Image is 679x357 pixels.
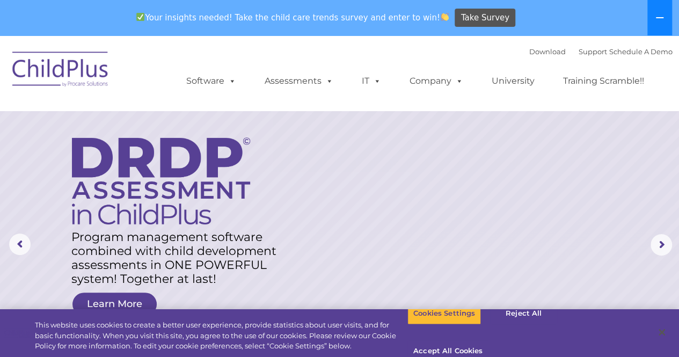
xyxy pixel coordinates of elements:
a: Take Survey [455,9,515,27]
img: ✅ [136,13,144,21]
font: | [529,47,673,56]
button: Close [650,320,674,344]
a: IT [351,70,392,92]
img: DRDP Assessment in ChildPlus [72,137,250,224]
rs-layer: Program management software combined with child development assessments in ONE POWERFUL system! T... [71,230,289,286]
button: Reject All [490,302,557,325]
button: Cookies Settings [407,302,481,325]
a: Learn More [72,293,157,316]
a: Software [176,70,247,92]
a: Download [529,47,566,56]
span: Take Survey [461,9,509,27]
span: Your insights needed! Take the child care trends survey and enter to win! [132,7,454,28]
span: Phone number [149,115,195,123]
a: Training Scramble!! [552,70,655,92]
a: Schedule A Demo [609,47,673,56]
a: Support [579,47,607,56]
img: ChildPlus by Procare Solutions [7,44,114,98]
span: Last name [149,71,182,79]
div: This website uses cookies to create a better user experience, provide statistics about user visit... [35,320,407,352]
a: Company [399,70,474,92]
img: 👏 [441,13,449,21]
a: University [481,70,545,92]
a: Assessments [254,70,344,92]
